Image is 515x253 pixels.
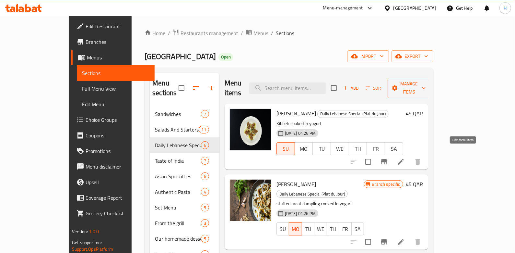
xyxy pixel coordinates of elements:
span: Salads And Starters [155,126,198,133]
span: Authentic Pasta [155,188,201,196]
div: Sandwiches7 [150,106,219,122]
button: Manage items [388,78,431,98]
span: 5 [201,236,209,242]
span: Branch specific [369,181,403,187]
span: Asian Specialties [155,172,201,180]
span: 4 [201,189,209,195]
p: stuffed meat dumpling cooked in yogurt [276,200,364,208]
div: Daily Lebanese Special (Plat du Jour)6 [150,137,219,153]
span: Coupons [86,132,149,139]
div: [GEOGRAPHIC_DATA] [393,5,436,12]
div: Our homemade desserts5 [150,231,219,247]
button: delete [410,154,426,170]
button: TH [327,222,339,235]
span: Choice Groups [86,116,149,124]
a: Choice Groups [71,112,155,128]
button: TU [312,142,331,155]
div: Daily Lebanese Special (Plat du Jour) [317,110,389,118]
span: TU [305,224,312,234]
span: Sections [82,69,149,77]
span: 7 [201,158,209,164]
span: [GEOGRAPHIC_DATA] [145,49,216,64]
h2: Menu items [225,78,241,98]
span: FR [342,224,349,234]
div: items [201,172,209,180]
span: TU [315,144,328,154]
span: [PERSON_NAME] [276,108,316,118]
span: Branches [86,38,149,46]
span: Select to update [361,235,375,249]
a: Home [145,29,165,37]
div: items [201,235,209,243]
button: SA [385,142,403,155]
span: Daily Lebanese Special (Plat du Jour) [318,110,388,118]
span: Daily Lebanese Special (Plat du Jour) [277,190,347,198]
button: MO [295,142,313,155]
button: Branch-specific-item [376,234,392,250]
div: items [201,157,209,165]
span: Restaurants management [181,29,238,37]
a: Menus [71,50,155,65]
div: Our homemade desserts [155,235,201,243]
img: Shish Barak [230,180,271,221]
span: Daily Lebanese Special (Plat du Jour) [155,141,201,149]
div: Taste of India7 [150,153,219,169]
a: Branches [71,34,155,50]
button: TU [302,222,314,235]
span: WE [317,224,324,234]
div: items [201,219,209,227]
span: SU [279,224,287,234]
button: Add section [204,80,219,96]
a: Menus [246,29,268,37]
span: Add item [341,83,361,93]
a: Coupons [71,128,155,143]
div: Asian Specialties6 [150,169,219,184]
a: Sections [77,65,155,81]
a: Edit Restaurant [71,19,155,34]
span: 5 [201,205,209,211]
span: TH [352,144,365,154]
span: [DATE] 04:26 PM [282,130,318,136]
span: Add [342,84,360,92]
span: Grocery Checklist [86,209,149,217]
span: Menus [253,29,268,37]
div: items [201,188,209,196]
button: SU [276,142,295,155]
span: export [397,52,428,60]
img: Kibbeh bil Laban [230,109,271,150]
span: Sections [276,29,294,37]
span: Edit Restaurant [86,22,149,30]
span: FR [369,144,382,154]
input: search [249,82,326,94]
button: TH [349,142,367,155]
div: Authentic Pasta4 [150,184,219,200]
div: items [201,204,209,211]
a: Restaurants management [173,29,238,37]
span: Open [218,54,233,60]
a: Menu disclaimer [71,159,155,174]
span: Full Menu View [82,85,149,93]
span: SU [279,144,292,154]
span: Manage items [393,80,426,96]
a: Grocery Checklist [71,206,155,221]
span: 7 [201,111,209,117]
a: Edit Menu [77,96,155,112]
span: Get support on: [72,238,102,247]
button: MO [289,222,302,235]
span: [PERSON_NAME] [276,179,316,189]
button: export [392,50,433,62]
span: Select to update [361,155,375,169]
button: SU [276,222,289,235]
h2: Menu sections [152,78,179,98]
button: FR [367,142,385,155]
div: Set Menu5 [150,200,219,215]
button: FR [339,222,352,235]
span: Coverage Report [86,194,149,202]
span: 3 [201,220,209,226]
button: Branch-specific-item [376,154,392,170]
span: Sort items [361,83,388,93]
p: Kibbeh cooked in yogurt [276,120,403,128]
a: Full Menu View [77,81,155,96]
